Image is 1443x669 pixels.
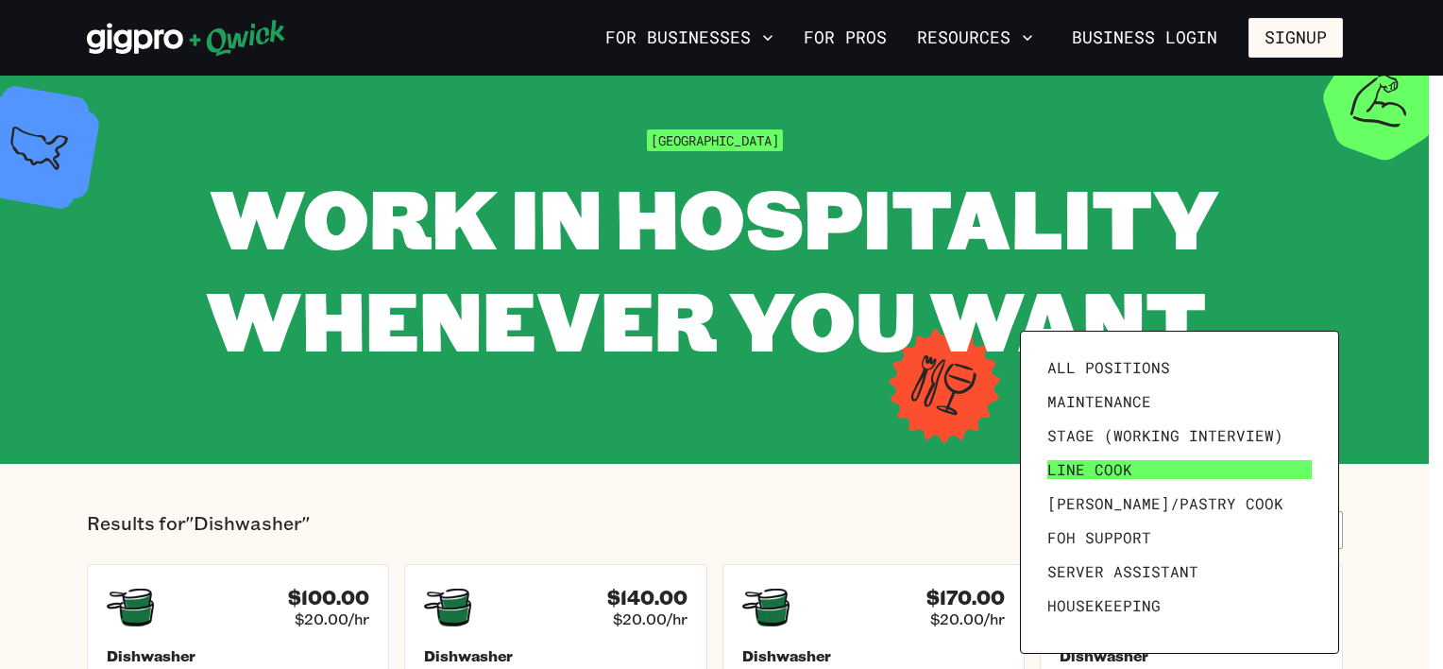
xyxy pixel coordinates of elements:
[1040,351,1319,634] ul: Filter by position
[1047,392,1151,411] span: Maintenance
[1047,630,1132,649] span: Prep Cook
[1047,596,1161,615] span: Housekeeping
[1047,562,1198,581] span: Server Assistant
[1047,358,1170,377] span: All Positions
[1047,494,1283,513] span: [PERSON_NAME]/Pastry Cook
[1047,426,1283,445] span: Stage (working interview)
[1047,528,1151,547] span: FOH Support
[1047,460,1132,479] span: Line Cook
